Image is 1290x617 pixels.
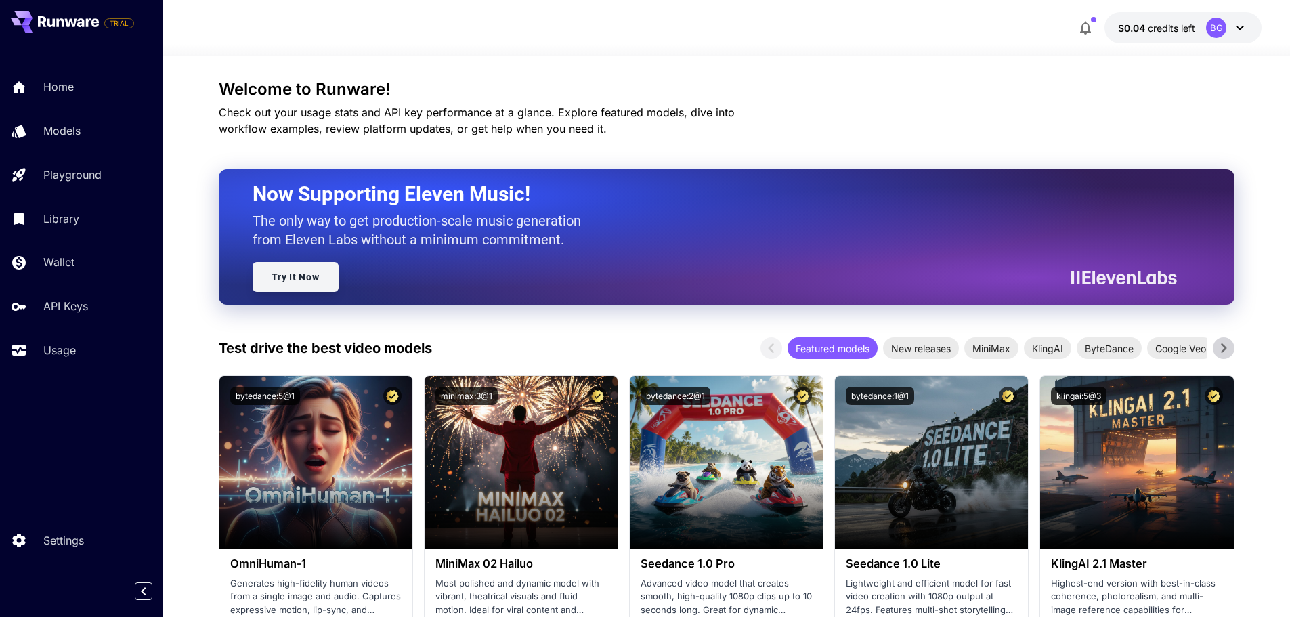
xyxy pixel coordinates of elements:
[105,18,133,28] span: TRIAL
[883,341,959,356] span: New releases
[435,387,498,405] button: minimax:3@1
[1104,12,1262,43] button: $0.043BG
[641,557,812,570] h3: Seedance 1.0 Pro
[145,579,163,603] div: Collapse sidebar
[435,557,607,570] h3: MiniMax 02 Hailuo
[1147,341,1214,356] span: Google Veo
[846,387,914,405] button: bytedance:1@1
[999,387,1017,405] button: Certified Model – Vetted for best performance and includes a commercial license.
[43,532,84,549] p: Settings
[1206,18,1226,38] div: BG
[435,577,607,617] p: Most polished and dynamic model with vibrant, theatrical visuals and fluid motion. Ideal for vira...
[788,337,878,359] div: Featured models
[219,106,735,135] span: Check out your usage stats and API key performance at a glance. Explore featured models, dive int...
[1040,376,1233,549] img: alt
[219,80,1234,99] h3: Welcome to Runware!
[253,262,339,292] a: Try It Now
[253,182,1167,207] h2: Now Supporting Eleven Music!
[230,577,402,617] p: Generates high-fidelity human videos from a single image and audio. Captures expressive motion, l...
[788,341,878,356] span: Featured models
[630,376,823,549] img: alt
[43,254,74,270] p: Wallet
[43,342,76,358] p: Usage
[641,387,710,405] button: bytedance:2@1
[43,211,79,227] p: Library
[43,79,74,95] p: Home
[425,376,618,549] img: alt
[135,582,152,600] button: Collapse sidebar
[230,557,402,570] h3: OmniHuman‑1
[588,387,607,405] button: Certified Model – Vetted for best performance and includes a commercial license.
[1077,337,1142,359] div: ByteDance
[43,298,88,314] p: API Keys
[383,387,402,405] button: Certified Model – Vetted for best performance and includes a commercial license.
[846,557,1017,570] h3: Seedance 1.0 Lite
[1051,577,1222,617] p: Highest-end version with best-in-class coherence, photorealism, and multi-image reference capabil...
[253,211,591,249] p: The only way to get production-scale music generation from Eleven Labs without a minimum commitment.
[1118,21,1195,35] div: $0.043
[835,376,1028,549] img: alt
[794,387,812,405] button: Certified Model – Vetted for best performance and includes a commercial license.
[43,167,102,183] p: Playground
[104,15,134,31] span: Add your payment card to enable full platform functionality.
[1118,22,1148,34] span: $0.04
[219,338,432,358] p: Test drive the best video models
[1205,387,1223,405] button: Certified Model – Vetted for best performance and includes a commercial license.
[883,337,959,359] div: New releases
[1148,22,1195,34] span: credits left
[964,341,1018,356] span: MiniMax
[1024,337,1071,359] div: KlingAI
[1077,341,1142,356] span: ByteDance
[1051,387,1106,405] button: klingai:5@3
[1147,337,1214,359] div: Google Veo
[43,123,81,139] p: Models
[1024,341,1071,356] span: KlingAI
[219,376,412,549] img: alt
[1051,557,1222,570] h3: KlingAI 2.1 Master
[846,577,1017,617] p: Lightweight and efficient model for fast video creation with 1080p output at 24fps. Features mult...
[230,387,300,405] button: bytedance:5@1
[964,337,1018,359] div: MiniMax
[641,577,812,617] p: Advanced video model that creates smooth, high-quality 1080p clips up to 10 seconds long. Great f...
